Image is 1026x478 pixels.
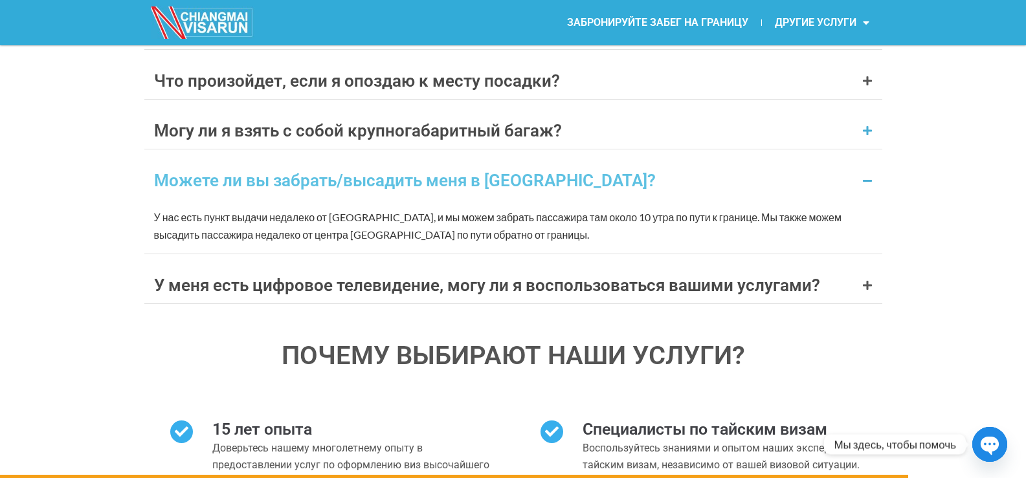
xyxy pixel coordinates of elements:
font: Что произойдет, если я опоздаю к месту посадки? [154,71,560,91]
a: ЗАБРОНИРУЙТЕ ЗАБЕГ НА ГРАНИЦУ [554,8,761,38]
font: 15 лет опыта [212,420,312,439]
a: ДРУГИЕ УСЛУГИ [762,8,882,38]
font: У нас есть пункт выдачи недалеко от [GEOGRAPHIC_DATA], и мы можем забрать пассажира там около 10 ... [154,211,842,241]
font: ПОЧЕМУ ВЫБИРАЮТ НАШИ УСЛУГИ? [282,340,745,371]
font: ЗАБРОНИРУЙТЕ ЗАБЕГ НА ГРАНИЦУ [567,16,748,28]
font: Воспользуйтесь знаниями и опытом наших экспертов по тайским визам, независимо от вашей визовой си... [583,442,860,471]
font: У меня есть цифровое телевидение, могу ли я воспользоваться вашими услугами? [154,276,820,295]
font: ДРУГИЕ УСЛУГИ [775,16,856,28]
font: Могу ли я взять с собой крупногабаритный багаж? [154,121,562,140]
nav: Меню [513,8,882,38]
font: Специалисты по тайским визам [583,420,827,439]
font: Можете ли вы забрать/высадить меня в [GEOGRAPHIC_DATA]? [154,171,656,190]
